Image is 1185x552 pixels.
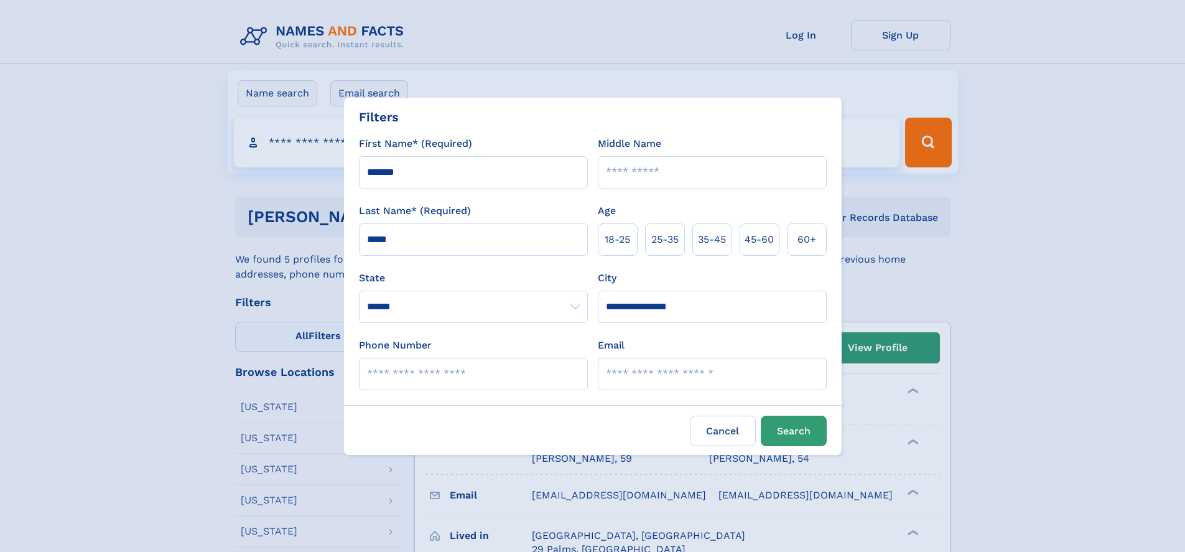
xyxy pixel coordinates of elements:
[598,271,616,286] label: City
[598,338,625,353] label: Email
[651,232,679,247] span: 25‑35
[359,203,471,218] label: Last Name* (Required)
[605,232,630,247] span: 18‑25
[761,416,827,446] button: Search
[745,232,774,247] span: 45‑60
[359,108,399,126] div: Filters
[598,136,661,151] label: Middle Name
[598,203,616,218] label: Age
[359,338,432,353] label: Phone Number
[690,416,756,446] label: Cancel
[359,136,472,151] label: First Name* (Required)
[698,232,726,247] span: 35‑45
[359,271,588,286] label: State
[797,232,816,247] span: 60+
